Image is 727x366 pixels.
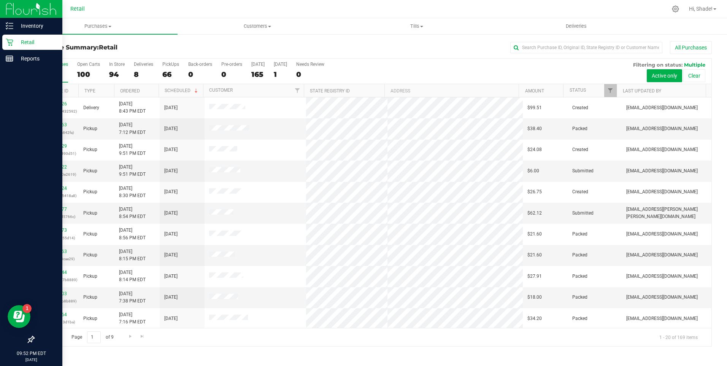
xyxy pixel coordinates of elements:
[18,23,178,30] span: Purchases
[527,315,542,322] span: $34.20
[119,227,146,241] span: [DATE] 8:56 PM EDT
[221,62,242,67] div: Pre-orders
[570,88,586,93] a: Status
[626,167,698,175] span: [EMAIL_ADDRESS][DOMAIN_NAME]
[134,70,153,79] div: 8
[527,273,542,280] span: $27.91
[527,294,542,301] span: $18.00
[337,18,497,34] a: Tills
[653,331,704,343] span: 1 - 20 of 169 items
[626,315,698,322] span: [EMAIL_ADDRESS][DOMAIN_NAME]
[83,251,97,259] span: Pickup
[604,84,617,97] a: Filter
[119,100,146,115] span: [DATE] 8:43 PM EDT
[38,150,74,157] p: (c910c71e45490d51)
[626,294,698,301] span: [EMAIL_ADDRESS][DOMAIN_NAME]
[626,273,698,280] span: [EMAIL_ADDRESS][DOMAIN_NAME]
[13,54,59,63] p: Reports
[109,62,125,67] div: In Store
[626,125,698,132] span: [EMAIL_ADDRESS][DOMAIN_NAME]
[83,315,97,322] span: Pickup
[119,269,146,283] span: [DATE] 8:14 PM EDT
[572,146,588,153] span: Created
[87,331,101,343] input: 1
[83,188,97,196] span: Pickup
[572,104,588,111] span: Created
[497,18,656,34] a: Deliveries
[626,188,698,196] span: [EMAIL_ADDRESS][DOMAIN_NAME]
[33,44,260,51] h3: Purchase Summary:
[626,231,698,238] span: [EMAIL_ADDRESS][DOMAIN_NAME]
[38,318,74,326] p: (db6b44e5fc83d1ba)
[572,315,587,322] span: Packed
[251,70,265,79] div: 165
[119,311,146,326] span: [DATE] 7:16 PM EDT
[83,210,97,217] span: Pickup
[38,255,74,263] p: (dfa48250433cae29)
[633,62,683,68] span: Filtering on status:
[164,231,178,238] span: [DATE]
[671,5,680,13] div: Manage settings
[119,248,146,263] span: [DATE] 8:15 PM EDT
[510,42,662,53] input: Search Purchase ID, Original ID, State Registry ID or Customer Name...
[119,185,146,199] span: [DATE] 8:30 PM EDT
[384,84,519,97] th: Address
[572,273,587,280] span: Packed
[164,210,178,217] span: [DATE]
[70,6,85,12] span: Retail
[164,146,178,153] span: [DATE]
[83,125,97,132] span: Pickup
[99,44,117,51] span: Retail
[38,298,74,305] p: (a302087a60b8b889)
[572,251,587,259] span: Packed
[109,70,125,79] div: 94
[221,70,242,79] div: 0
[527,188,542,196] span: $26.75
[38,213,74,220] p: (8a67ca84edd5766c)
[83,146,97,153] span: Pickup
[164,251,178,259] span: [DATE]
[683,69,705,82] button: Clear
[310,88,350,94] a: State Registry ID
[670,41,712,54] button: All Purchases
[162,70,179,79] div: 66
[572,210,594,217] span: Submitted
[119,206,146,220] span: [DATE] 8:54 PM EDT
[38,171,74,178] p: (b6dde0b2a10e2619)
[572,294,587,301] span: Packed
[626,146,698,153] span: [EMAIL_ADDRESS][DOMAIN_NAME]
[6,55,13,62] inline-svg: Reports
[3,357,59,363] p: [DATE]
[626,251,698,259] span: [EMAIL_ADDRESS][DOMAIN_NAME]
[120,88,140,94] a: Ordered
[65,331,120,343] span: Page of 9
[119,121,146,136] span: [DATE] 7:12 PM EDT
[38,234,74,242] p: (866e14fc3c055d14)
[647,69,682,82] button: Active only
[623,88,661,94] a: Last Updated By
[274,70,287,79] div: 1
[119,164,146,178] span: [DATE] 9:51 PM EDT
[178,23,337,30] span: Customers
[296,70,324,79] div: 0
[164,315,178,322] span: [DATE]
[137,331,148,342] a: Go to the last page
[38,192,74,199] p: (c9771517415418a8)
[527,146,542,153] span: $24.08
[165,88,199,93] a: Scheduled
[525,88,544,94] a: Amount
[178,18,337,34] a: Customers
[164,104,178,111] span: [DATE]
[8,305,30,328] iframe: Resource center
[83,104,99,111] span: Delivery
[38,276,74,283] p: (b193b5d9b67b8889)
[77,70,100,79] div: 100
[188,62,212,67] div: Back-orders
[22,304,32,313] iframe: Resource center unread badge
[84,88,95,94] a: Type
[83,294,97,301] span: Pickup
[274,62,287,67] div: [DATE]
[83,231,97,238] span: Pickup
[119,143,146,157] span: [DATE] 9:51 PM EDT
